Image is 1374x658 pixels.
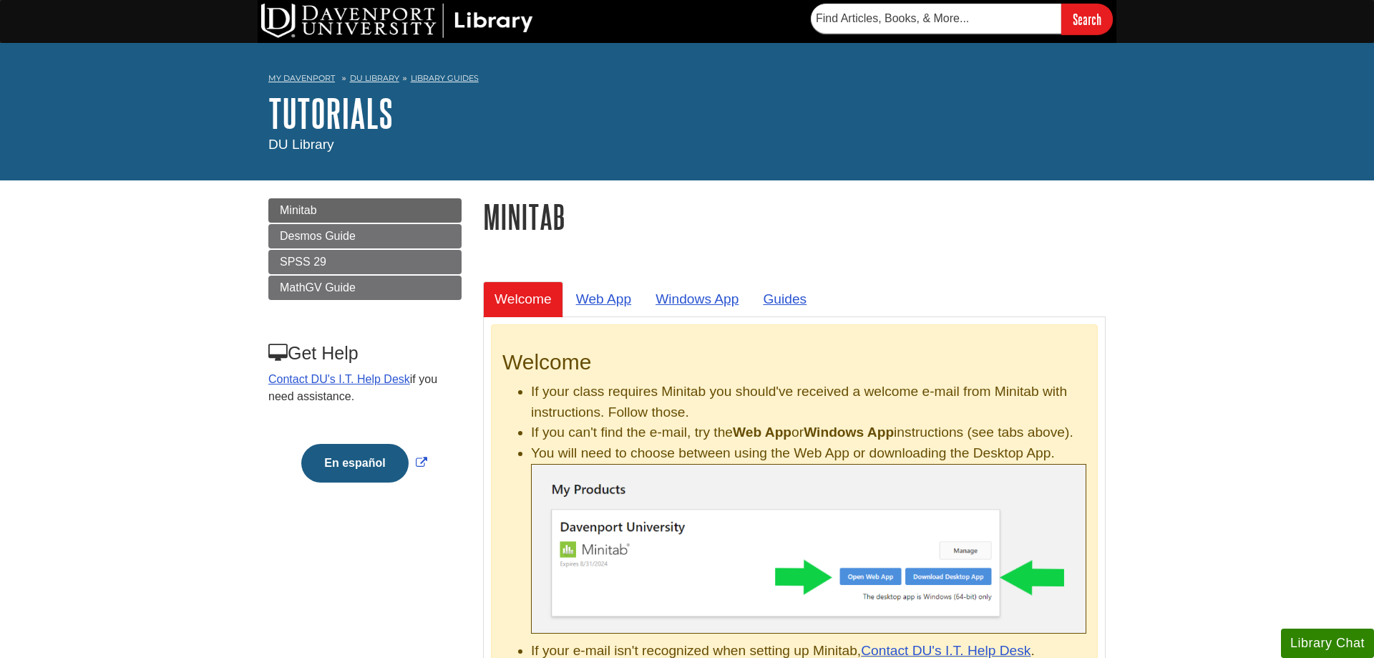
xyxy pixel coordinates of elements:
[1281,629,1374,658] button: Library Chat
[531,382,1086,423] li: If your class requires Minitab you should've received a welcome e-mail from Minitab with instruct...
[268,250,462,274] a: SPSS 29
[644,281,750,316] a: Windows App
[531,422,1086,443] li: If you can't find the e-mail, try the or instructions (see tabs above).
[268,276,462,300] a: MathGV Guide
[280,230,356,242] span: Desmos Guide
[1061,4,1113,34] input: Search
[301,444,408,483] button: En español
[268,198,462,223] a: Minitab
[268,72,335,84] a: My Davenport
[531,464,1086,634] img: Minitab .exe file finished downloaded
[804,425,894,440] b: Windows App
[298,457,430,469] a: Link opens in new window
[268,224,462,248] a: Desmos Guide
[268,343,460,364] h3: Get Help
[811,4,1113,34] form: Searches DU Library's articles, books, and more
[280,204,317,216] span: Minitab
[261,4,533,38] img: DU Library
[280,281,356,294] span: MathGV Guide
[268,91,393,135] a: Tutorials
[502,350,1086,374] h2: Welcome
[268,69,1106,92] nav: breadcrumb
[268,137,334,152] span: DU Library
[861,643,1030,658] a: Contact DU's I.T. Help Desk
[531,443,1086,634] li: You will need to choose between using the Web App or downloading the Desktop App.
[811,4,1061,34] input: Find Articles, Books, & More...
[268,373,410,385] a: Contact DU's I.T. Help Desk
[350,73,399,83] a: DU Library
[733,425,791,440] b: Web App
[268,371,460,405] p: if you need assistance.
[268,198,462,507] div: Guide Page Menu
[483,281,563,316] a: Welcome
[280,256,326,268] span: SPSS 29
[411,73,479,83] a: Library Guides
[565,281,643,316] a: Web App
[751,281,818,316] a: Guides
[483,198,1106,235] h1: Minitab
